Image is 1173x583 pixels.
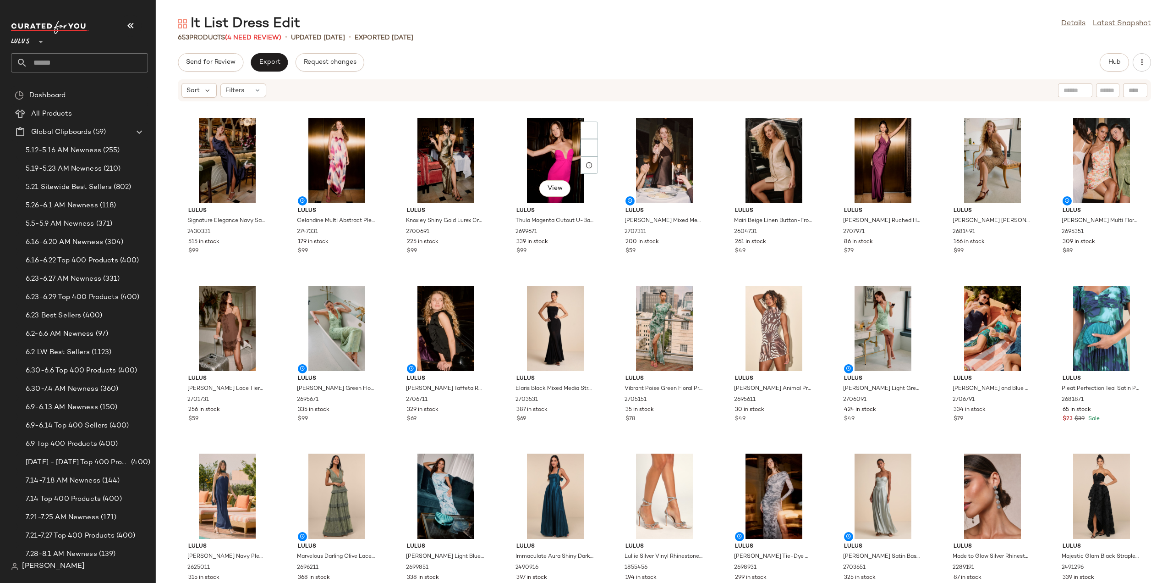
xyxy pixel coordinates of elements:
span: 1855456 [625,564,647,572]
span: • [349,32,351,43]
span: Marvelous Darling Olive Lace Ruffled Tiered Maxi Dress [297,553,375,561]
span: Request changes [303,59,356,66]
img: svg%3e [178,19,187,28]
span: (802) [112,182,132,193]
span: 5.26-6.1 AM Newness [26,200,98,211]
span: $49 [735,247,745,255]
span: All Products [31,109,72,119]
span: Mairi Beige Linen Button-Front Sleeveless Mini Dress [734,217,812,225]
span: 7.14-7.18 AM Newness [26,476,100,486]
span: Knoxley Shiny Gold Lurex Cross-Front Halter Maxi Dress [406,217,484,225]
span: Made to Glow Silver Rhinestone Drop Earrings [953,553,1030,561]
span: Lulus [407,207,485,215]
span: $59 [188,415,198,423]
img: 12991621_2707311.jpg [618,118,711,203]
span: [PERSON_NAME] Taffeta Ruffled One-Shoulder Mini Dress [406,385,484,393]
span: [PERSON_NAME] Light Blue Marbled Ruched One-Shoulder Maxi Dress [406,553,484,561]
span: 7.14 Top 400 Products [26,494,101,505]
span: 200 in stock [625,238,659,246]
img: 12058101_2491296.jpg [1055,454,1148,539]
button: Request changes [296,53,364,72]
span: 2706091 [843,396,866,404]
span: (331) [101,274,120,284]
span: 2701731 [187,396,209,404]
span: 2490916 [515,564,538,572]
span: (400) [115,531,136,541]
span: Lulus [298,543,376,551]
span: (210) [102,164,121,174]
span: Majestic Glam Black Strapless Textured High-Low Maxi Dress [1062,553,1140,561]
span: 2706711 [406,396,428,404]
span: Lulus [298,375,376,383]
img: 12992321_2699851.jpg [400,454,492,539]
span: (400) [101,494,122,505]
span: 339 in stock [1063,574,1094,582]
span: Lulus [11,31,30,48]
p: Exported [DATE] [355,33,413,43]
img: 12991561_2707971.jpg [837,118,929,203]
span: Lulus [188,543,266,551]
span: 2681491 [953,228,975,236]
span: 7.28-8.1 AM Newness [26,549,97,560]
span: $99 [954,247,964,255]
img: 2696211_01_hero_2025-06-25.jpg [291,454,383,539]
span: [PERSON_NAME] [PERSON_NAME] Backless Midi Dress [953,217,1030,225]
span: 2695351 [1062,228,1084,236]
span: Lulus [188,375,266,383]
img: 12995481_2699671.jpg [509,118,602,203]
span: 339 in stock [516,238,548,246]
span: 2747331 [297,228,318,236]
span: [PERSON_NAME] Multi Floral Sequin One-Shoulder Mini Dress [1062,217,1140,225]
span: Lulus [516,375,594,383]
img: 2703531_02_front_2025-07-09.jpg [509,286,602,371]
span: 6.2-6.6 AM Newness [26,329,94,339]
span: $89 [1063,247,1073,255]
span: 7.21-7.25 AM Newness [26,512,99,523]
span: (400) [118,255,139,266]
span: 2700691 [406,228,429,236]
button: Hub [1100,53,1129,72]
span: Lulus [735,375,813,383]
span: (400) [116,366,137,376]
span: Lulus [516,207,594,215]
button: View [539,180,570,197]
span: [PERSON_NAME] Mixed Media Tie-Back Mini Dress [625,217,702,225]
img: 2681871_01_OM.jpg [1055,286,1148,371]
span: (144) [100,476,120,486]
span: 653 [178,34,189,41]
span: $99 [298,247,308,255]
img: 12021061_2490916.jpg [509,454,602,539]
img: svg%3e [11,563,18,570]
span: 334 in stock [954,406,986,414]
span: 309 in stock [1063,238,1095,246]
span: Thula Magenta Cutout U-Bar Column Maxi Dress [515,217,593,225]
span: Hub [1108,59,1121,66]
span: 2706791 [953,396,975,404]
span: (360) [99,384,119,394]
span: $49 [844,415,855,423]
img: 10997001_2289191.jpg [946,454,1039,539]
span: 325 in stock [844,574,876,582]
span: 65 in stock [1063,406,1091,414]
img: 12991581_2700691.jpg [400,118,492,203]
span: 87 in stock [954,574,981,582]
span: [DATE] - [DATE] Top 400 Products [26,457,129,468]
span: 515 in stock [188,238,219,246]
span: (371) [94,219,113,229]
span: (118) [98,200,116,211]
span: $99 [407,247,417,255]
img: 12991961_2706711.jpg [400,286,492,371]
span: 179 in stock [298,238,329,246]
span: Sale [1086,416,1100,422]
span: $69 [407,415,417,423]
span: [PERSON_NAME] Animal Print Mesh Mock Neck Mini Dress [734,385,812,393]
span: 2430331 [187,228,210,236]
span: 5.5-5.9 AM Newness [26,219,94,229]
img: 12991501_2430331.jpg [181,118,274,203]
img: 12992861_2706091.jpg [837,286,929,371]
span: 261 in stock [735,238,766,246]
img: 2695611_02_front_2025-07-15.jpg [728,286,820,371]
span: Immaculate Aura Shiny Dark Teal Taffeta Maxi Dress With Pockets [515,553,593,561]
span: 424 in stock [844,406,876,414]
span: 2681871 [1062,396,1084,404]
